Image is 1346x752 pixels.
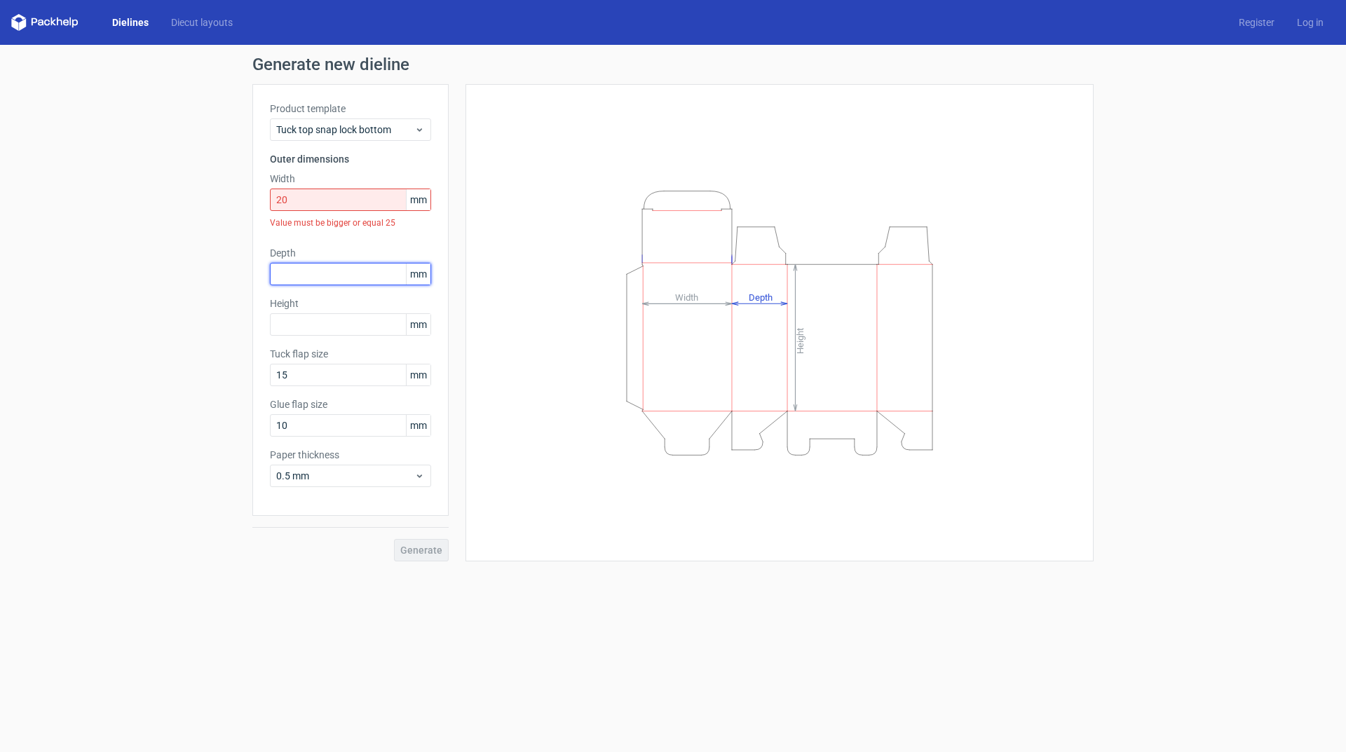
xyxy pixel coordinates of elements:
[675,292,698,302] tspan: Width
[270,448,431,462] label: Paper thickness
[101,15,160,29] a: Dielines
[160,15,244,29] a: Diecut layouts
[406,314,430,335] span: mm
[270,397,431,411] label: Glue flap size
[276,123,414,137] span: Tuck top snap lock bottom
[276,469,414,483] span: 0.5 mm
[406,415,430,436] span: mm
[270,152,431,166] h3: Outer dimensions
[1286,15,1335,29] a: Log in
[795,327,805,353] tspan: Height
[406,364,430,385] span: mm
[270,172,431,186] label: Width
[270,102,431,116] label: Product template
[749,292,773,302] tspan: Depth
[406,189,430,210] span: mm
[1228,15,1286,29] a: Register
[270,246,431,260] label: Depth
[252,56,1094,73] h1: Generate new dieline
[270,211,431,235] div: Value must be bigger or equal 25
[270,296,431,310] label: Height
[406,264,430,285] span: mm
[270,347,431,361] label: Tuck flap size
